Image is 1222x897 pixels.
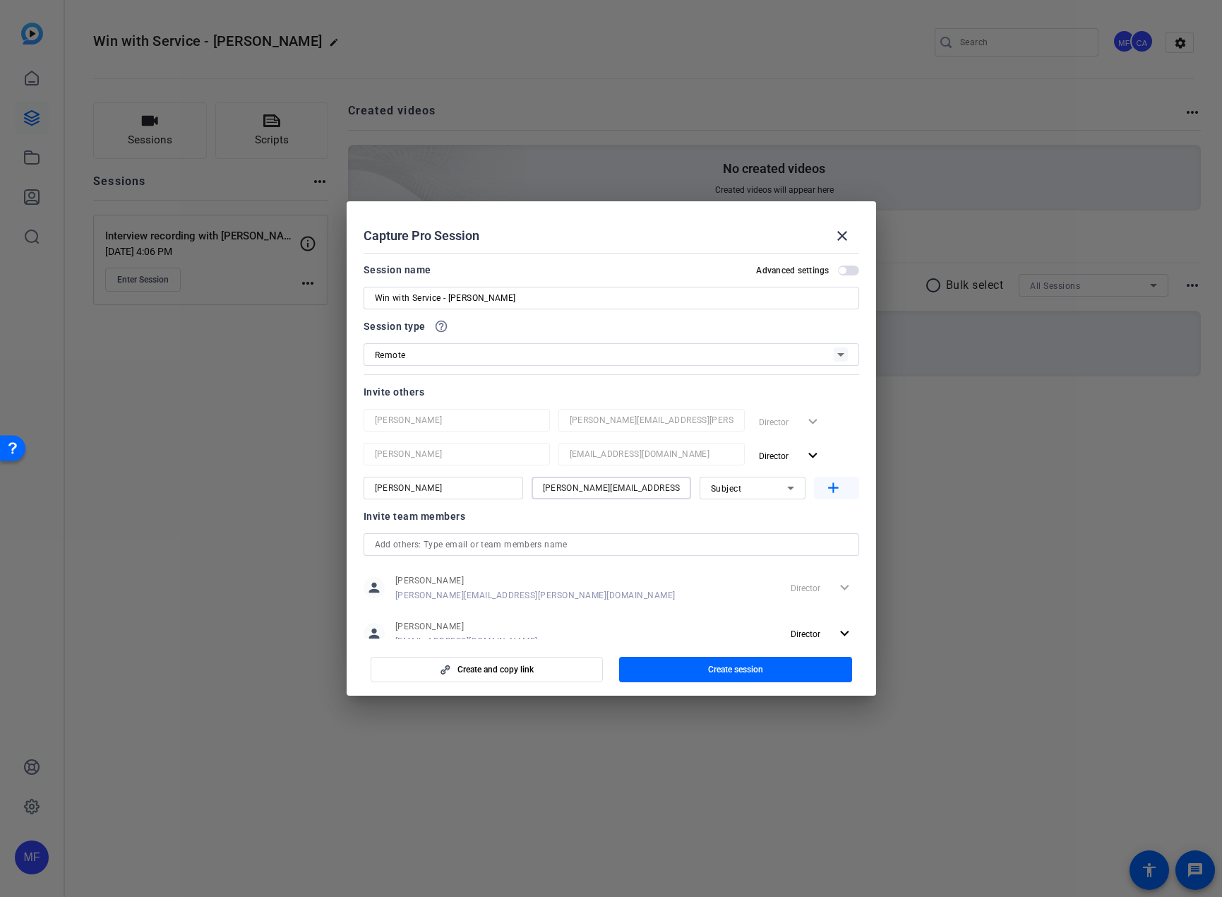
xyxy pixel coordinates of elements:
button: Director [753,443,827,468]
input: Email... [543,480,680,497]
span: Create and copy link [457,664,534,675]
input: Enter Session Name [375,290,848,307]
input: Email... [570,446,733,463]
span: [EMAIL_ADDRESS][DOMAIN_NAME] [395,636,538,647]
button: Create and copy link [371,657,604,682]
div: Capture Pro Session [364,219,859,253]
span: [PERSON_NAME] [395,621,538,632]
input: Email... [570,412,733,429]
mat-icon: person [364,623,385,644]
button: Director [785,621,859,646]
mat-icon: add [825,480,842,497]
div: Invite others [364,384,859,400]
input: Add others: Type email or team members name [375,536,848,553]
mat-icon: expand_more [836,625,853,643]
mat-icon: help_outline [434,319,448,333]
button: Create session [619,657,852,682]
span: Create session [708,664,763,675]
span: [PERSON_NAME] [395,575,676,586]
input: Name... [375,480,512,497]
mat-icon: expand_more [804,447,822,465]
input: Name... [375,412,539,429]
span: Remote [375,350,406,360]
div: Invite team members [364,508,859,525]
mat-icon: person [364,577,385,598]
mat-icon: close [834,227,851,244]
span: Director [791,629,820,639]
input: Name... [375,446,539,463]
span: Subject [711,484,742,494]
div: Session name [364,261,431,278]
h2: Advanced settings [756,265,829,276]
span: Director [759,451,789,461]
span: Session type [364,318,426,335]
span: [PERSON_NAME][EMAIL_ADDRESS][PERSON_NAME][DOMAIN_NAME] [395,590,676,601]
